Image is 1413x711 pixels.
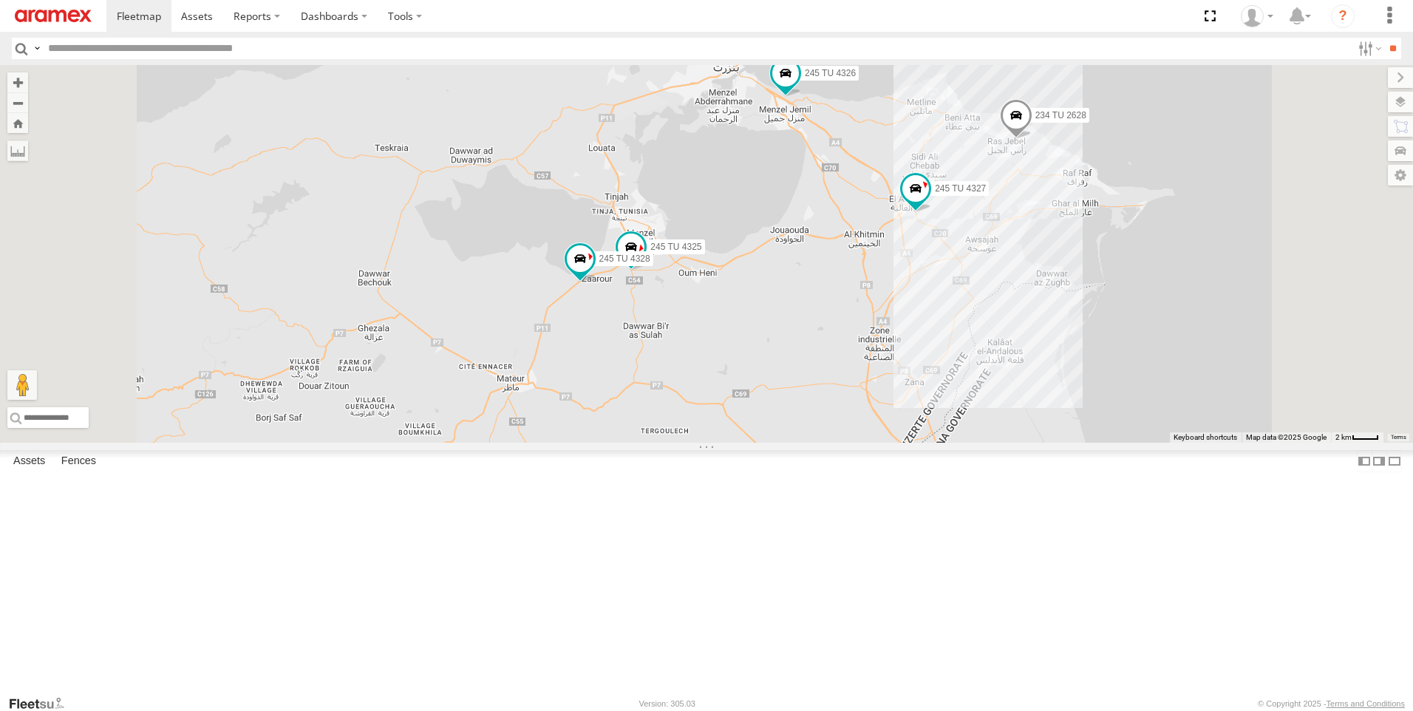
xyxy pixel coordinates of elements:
[7,370,37,400] button: Drag Pegman onto the map to open Street View
[1035,110,1086,120] span: 234 TU 2628
[54,451,103,472] label: Fences
[650,242,701,252] span: 245 TU 4325
[6,451,52,472] label: Assets
[7,72,28,92] button: Zoom in
[805,68,856,78] span: 245 TU 4326
[1388,165,1413,186] label: Map Settings
[1327,699,1405,708] a: Terms and Conditions
[7,140,28,161] label: Measure
[1372,450,1386,472] label: Dock Summary Table to the Right
[1331,4,1355,28] i: ?
[1236,5,1278,27] div: MohamedHaythem Bouchagfa
[8,696,76,711] a: Visit our Website
[7,113,28,133] button: Zoom Home
[1246,433,1327,441] span: Map data ©2025 Google
[1258,699,1405,708] div: © Copyright 2025 -
[935,183,986,194] span: 245 TU 4327
[1391,435,1406,440] a: Terms
[1331,432,1383,443] button: Map Scale: 2 km per 33 pixels
[1357,450,1372,472] label: Dock Summary Table to the Left
[15,10,92,22] img: aramex-logo.svg
[31,38,43,59] label: Search Query
[639,699,695,708] div: Version: 305.03
[1387,450,1402,472] label: Hide Summary Table
[1335,433,1352,441] span: 2 km
[1174,432,1237,443] button: Keyboard shortcuts
[599,253,650,263] span: 245 TU 4328
[7,92,28,113] button: Zoom out
[1352,38,1384,59] label: Search Filter Options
